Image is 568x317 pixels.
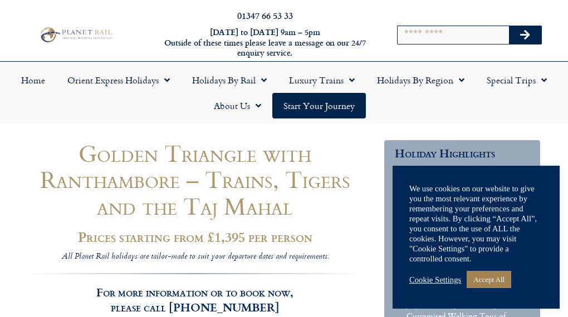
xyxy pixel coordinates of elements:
div: We use cookies on our website to give you the most relevant experience by remembering your prefer... [409,184,543,264]
button: Search [509,26,541,44]
a: Home [10,67,56,93]
a: Cookie Settings [409,275,461,285]
a: Orient Express Holidays [56,67,181,93]
a: Special Trips [476,67,558,93]
a: 01347 66 53 33 [237,9,293,22]
h1: Golden Triangle with Ranthambore – Trains, Tigers and the Taj Mahal [28,140,362,219]
nav: Menu [6,67,562,118]
h3: For more information or to book now, please call [PHONE_NUMBER] [28,273,362,314]
a: Start your Journey [272,93,366,118]
a: Luxury Trains [278,67,366,93]
a: Holidays by Region [366,67,476,93]
h3: Holiday Highlights [395,146,530,161]
h2: Prices starting from £1,395 per person [28,229,362,244]
a: About Us [203,93,272,118]
a: Accept All [467,271,511,288]
h6: [DATE] to [DATE] 9am – 5pm Outside of these times please leave a message on our 24/7 enquiry serv... [154,27,376,58]
img: Planet Rail Train Holidays Logo [37,26,114,44]
a: Holidays by Rail [181,67,278,93]
i: All Planet Rail holidays are tailor-made to suit your departure dates and requirements. [62,250,329,264]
